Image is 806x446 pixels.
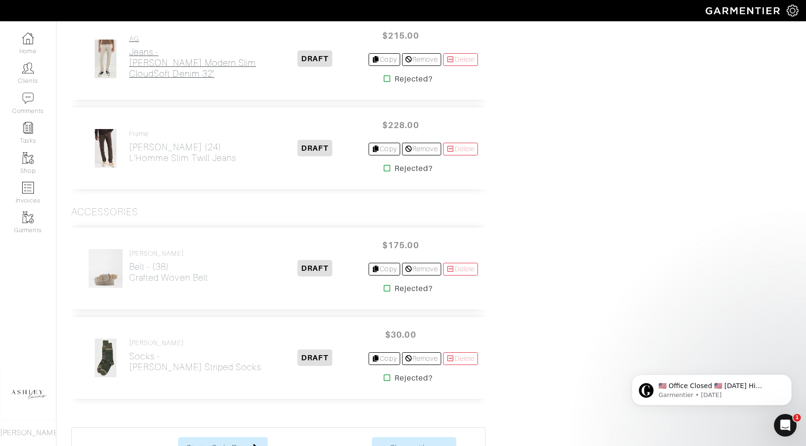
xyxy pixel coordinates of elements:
[94,39,117,79] img: i7ZSMAjDU8UjKG3Pn7Z5dacH
[22,152,34,164] img: garments-icon-b7da505a4dc4fd61783c78ac3ca0ef83fa9d6f193b1c9dc38574b1d14d53ca28.png
[22,92,34,104] img: comment-icon-a0a6a9ef722e966f86d9cbdc48e553b5cf19dbc54f86b18d962a5391bc8f6eb6.png
[129,47,262,79] h2: Jeans - [PERSON_NAME] Modern Slim CloudSoft Denim 32"
[129,130,236,138] h4: Frame
[22,62,34,74] img: clients-icon-6bae9207a08558b7cb47a8932f037763ab4055f8c8b6bfacd5dc20c3e0201464.png
[395,373,433,384] strong: Rejected?
[402,53,441,66] a: Remove
[297,349,332,366] span: DRAFT
[129,35,262,79] a: AG Jeans -[PERSON_NAME] Modern Slim CloudSoft Denim 32"
[395,283,433,294] strong: Rejected?
[369,143,400,155] a: Copy
[774,414,797,437] iframe: Intercom live chat
[129,130,236,163] a: Frame [PERSON_NAME] (24)L'Homme Slim Twill Jeans
[129,250,208,283] a: [PERSON_NAME] Belt - (38)Crafted Woven Belt
[395,163,433,174] strong: Rejected?
[129,250,208,258] h4: [PERSON_NAME]
[443,143,478,155] a: Delete
[402,143,441,155] a: Remove
[129,35,262,43] h4: AG
[297,260,332,276] span: DRAFT
[443,53,478,66] a: Delete
[129,142,236,163] h2: [PERSON_NAME] (24) L'Homme Slim Twill Jeans
[443,263,478,276] a: Delete
[88,249,123,288] img: otuh13rq4hc5knQcnVveDB5A
[793,414,801,422] span: 1
[297,140,332,156] span: DRAFT
[369,53,400,66] a: Copy
[129,339,261,373] a: [PERSON_NAME] Socks -[PERSON_NAME] Striped Socks
[94,129,117,168] img: 2LkLzKDsNoTM8P2P8nd4NPjq
[22,211,34,223] img: garments-icon-b7da505a4dc4fd61783c78ac3ca0ef83fa9d6f193b1c9dc38574b1d14d53ca28.png
[372,324,429,345] span: $30.00
[129,351,261,373] h2: Socks - [PERSON_NAME] Striped Socks
[701,2,787,19] img: garmentier-logo-header-white-b43fb05a5012e4ada735d5af1a66efaba907eab6374d6393d1fbf88cb4ef424d.png
[372,115,429,135] span: $228.00
[129,261,208,283] h2: Belt - (38) Crafted Woven Belt
[22,122,34,134] img: reminder-icon-8004d30b9f0a5d33ae49ab947aed9ed385cf756f9e5892f1edd6e32f2345188e.png
[369,352,400,365] a: Copy
[787,5,798,16] img: gear-icon-white-bd11855cb880d31180b6d7d6211b90ccbf57a29d726f0c71d8c61bd08dd39cc2.png
[395,73,433,85] strong: Rejected?
[372,25,429,46] span: $215.00
[22,182,34,194] img: orders-icon-0abe47150d42831381b5fb84f609e132dff9fe21cb692f30cb5eec754e2cba89.png
[94,338,117,378] img: ogqYHv1Nf6rJP2DERB53svHJ
[297,50,332,67] span: DRAFT
[71,206,139,218] h3: Accessories
[372,235,429,255] span: $175.00
[129,339,261,347] h4: [PERSON_NAME]
[617,355,806,421] iframe: Intercom notifications message
[402,263,441,276] a: Remove
[22,32,34,44] img: dashboard-icon-dbcd8f5a0b271acd01030246c82b418ddd0df26cd7fceb0bd07c9910d44c42f6.png
[369,263,400,276] a: Copy
[443,352,478,365] a: Delete
[402,352,441,365] a: Remove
